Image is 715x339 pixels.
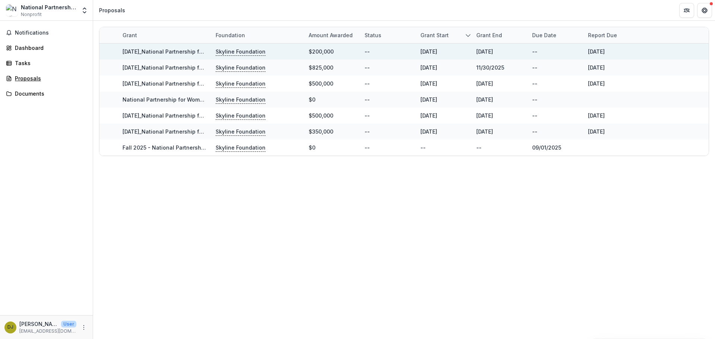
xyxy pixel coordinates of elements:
[528,27,584,43] div: Due Date
[123,96,260,103] a: National Partnership for Women & Families-2419407
[476,80,493,87] div: [DATE]
[216,64,266,72] p: Skyline Foundation
[365,80,370,87] div: --
[416,31,453,39] div: Grant start
[96,5,128,16] nav: breadcrumb
[309,64,333,71] div: $825,000
[309,112,333,119] div: $500,000
[532,96,537,103] div: --
[420,112,437,119] div: [DATE]
[420,96,437,103] div: [DATE]
[532,80,537,87] div: --
[472,31,506,39] div: Grant end
[365,112,370,119] div: --
[3,42,90,54] a: Dashboard
[588,128,605,135] a: [DATE]
[3,87,90,100] a: Documents
[360,31,386,39] div: Status
[365,128,370,135] div: --
[532,48,537,55] div: --
[216,48,266,56] p: Skyline Foundation
[123,64,275,71] a: [DATE]_National Partnership for Women & Families_825000
[61,321,76,327] p: User
[365,96,370,103] div: --
[15,44,84,52] div: Dashboard
[3,57,90,69] a: Tasks
[79,3,90,18] button: Open entity switcher
[309,80,333,87] div: $500,000
[3,27,90,39] button: Notifications
[476,48,493,55] div: [DATE]
[304,31,357,39] div: Amount awarded
[420,128,437,135] div: [DATE]
[309,48,334,55] div: $200,000
[304,27,360,43] div: Amount awarded
[588,48,605,55] a: [DATE]
[528,31,561,39] div: Due Date
[6,4,18,16] img: National Partnership for Women & Families
[365,48,370,55] div: --
[532,128,537,135] div: --
[476,64,504,71] div: 11/30/2025
[365,144,370,151] div: --
[360,27,416,43] div: Status
[416,27,472,43] div: Grant start
[365,64,370,71] div: --
[465,32,471,38] svg: sorted descending
[309,128,333,135] div: $350,000
[15,74,84,82] div: Proposals
[420,64,437,71] div: [DATE]
[476,112,493,119] div: [DATE]
[588,80,605,87] a: [DATE]
[697,3,712,18] button: Get Help
[476,96,493,103] div: [DATE]
[309,96,315,103] div: $0
[99,6,125,14] div: Proposals
[420,144,426,151] div: --
[584,27,639,43] div: Report Due
[309,144,315,151] div: $0
[123,80,275,87] a: [DATE]_National Partnership for Women & Families_500000
[21,11,42,18] span: Nonprofit
[679,3,694,18] button: Partners
[211,27,304,43] div: Foundation
[19,320,58,328] p: [PERSON_NAME]
[216,112,266,120] p: Skyline Foundation
[21,3,76,11] div: National Partnership for Women & Families
[216,128,266,136] p: Skyline Foundation
[123,128,275,135] a: [DATE]_National Partnership for Women & Families_350000
[532,64,537,71] div: --
[216,96,266,104] p: Skyline Foundation
[79,323,88,332] button: More
[3,72,90,84] a: Proposals
[532,112,537,119] div: --
[472,27,528,43] div: Grant end
[123,48,276,55] a: [DATE]_National Partnership for Women & Families_200000
[216,144,266,152] p: Skyline Foundation
[588,64,605,71] a: [DATE]
[15,59,84,67] div: Tasks
[123,144,323,151] a: Fall 2025 - National Partnership for Women & Families - Renewal Application
[216,80,266,88] p: Skyline Foundation
[476,144,482,151] div: --
[584,31,622,39] div: Report Due
[15,30,87,36] span: Notifications
[420,80,437,87] div: [DATE]
[19,328,76,335] p: [EMAIL_ADDRESS][DOMAIN_NAME]
[420,48,437,55] div: [DATE]
[118,27,211,43] div: Grant
[532,144,561,151] div: 09/01/2025
[7,325,13,330] div: Danielle Hosein Johnson
[15,90,84,97] div: Documents
[118,31,142,39] div: Grant
[211,31,250,39] div: Foundation
[123,112,275,119] a: [DATE]_National Partnership for Women & Families_500000
[588,112,605,119] a: [DATE]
